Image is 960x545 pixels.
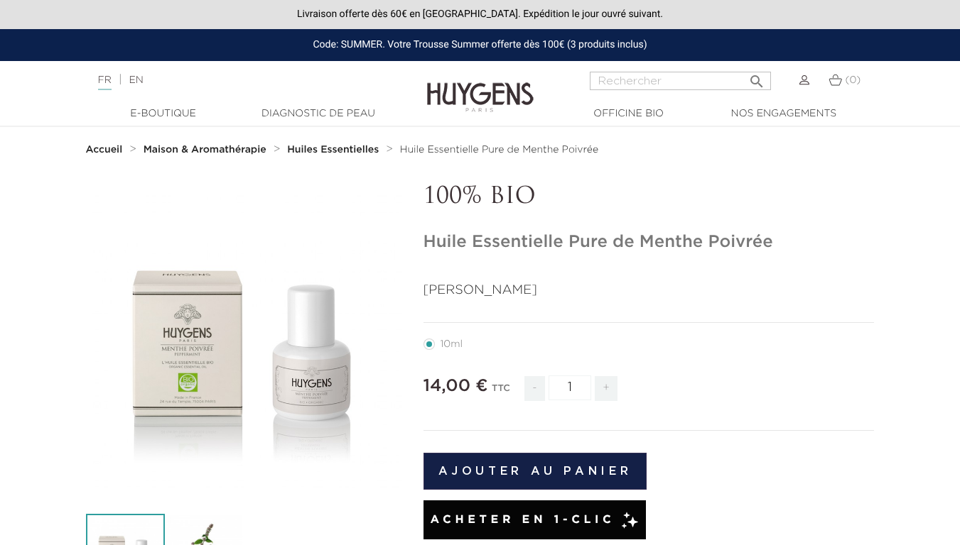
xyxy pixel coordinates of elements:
span: 14,00 € [424,378,488,395]
a: Nos engagements [713,106,855,121]
strong: Accueil [86,145,123,155]
a: Huile Essentielle Pure de Menthe Poivrée [400,144,598,155]
label: 10ml [424,338,480,350]
span: Huile Essentielle Pure de Menthe Poivrée [400,145,598,155]
p: 100% BIO [424,184,875,211]
button: Ajouter au panier [424,453,647,490]
div: TTC [492,373,510,412]
a: Diagnostic de peau [247,106,389,121]
a: Huiles Essentielles [287,144,382,155]
a: Accueil [86,144,126,155]
strong: Huiles Essentielles [287,145,379,155]
div: | [91,72,389,89]
span: - [524,376,544,401]
input: Rechercher [590,72,771,90]
a: EN [129,75,143,85]
p: [PERSON_NAME] [424,281,875,300]
a: E-Boutique [92,106,234,121]
a: Maison & Aromathérapie [144,144,270,155]
img: Huygens [427,60,534,114]
a: FR [98,75,112,90]
input: Quantité [549,375,591,400]
button:  [744,67,770,87]
h1: Huile Essentielle Pure de Menthe Poivrée [424,232,875,253]
span: + [595,376,617,401]
i:  [748,69,765,86]
a: Officine Bio [558,106,700,121]
strong: Maison & Aromathérapie [144,145,266,155]
span: (0) [845,75,861,85]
